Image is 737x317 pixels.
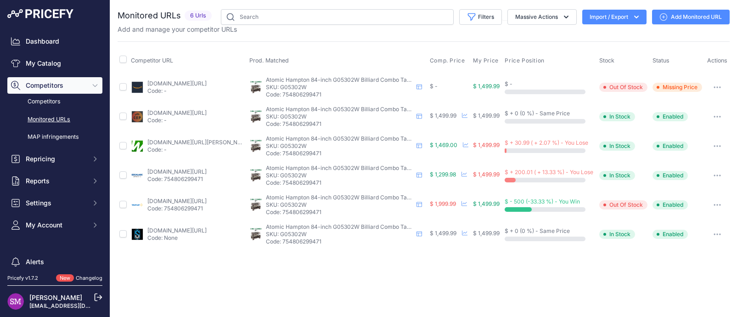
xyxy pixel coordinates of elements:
a: [DOMAIN_NAME][URL] [147,227,207,234]
p: SKU: G05302W [266,84,413,91]
a: [DOMAIN_NAME][URL] [147,109,207,116]
div: $ - [505,80,596,88]
span: $ 1,499.99 [473,230,500,237]
input: Search [221,9,454,25]
button: Massive Actions [507,9,577,25]
a: Competitors [7,94,102,110]
span: $ + 200.01 ( + 13.33 %) - You Lose [505,169,593,175]
span: $ + 0 (0 %) - Same Price [505,110,570,117]
span: Enabled [653,112,688,121]
span: Enabled [653,171,688,180]
p: Code: - [147,117,207,124]
span: $ 1,499.99 [473,112,500,119]
span: In Stock [599,112,635,121]
span: $ + 30.99 ( + 2.07 %) - You Lose [505,139,588,146]
span: Atomic Hampton 84-inch G05302W Billiard Combo Table 84-inch [266,164,437,171]
span: Status [653,57,669,64]
p: Code: 754806299471 [266,179,413,187]
p: SKU: G05302W [266,142,413,150]
a: Alerts [7,254,102,270]
button: My Account [7,217,102,233]
p: Code: 754806299471 [266,120,413,128]
a: [DOMAIN_NAME][URL] [147,80,207,87]
p: SKU: G05302W [266,172,413,179]
span: Price Position [505,57,544,64]
span: Stock [599,57,614,64]
button: Filters [459,9,502,25]
p: Code: 754806299471 [266,238,413,245]
p: Code: - [147,146,243,153]
span: In Stock [599,171,635,180]
span: Enabled [653,142,688,151]
p: Add and manage your competitor URLs [118,25,237,34]
span: $ 1,499.99 [430,230,456,237]
a: MAP infringements [7,129,102,145]
span: $ 1,499.99 [473,83,500,90]
p: SKU: G05302W [266,201,413,209]
span: Repricing [26,154,86,164]
span: Missing Price [653,83,702,92]
button: Comp. Price [430,57,467,64]
p: SKU: G05302W [266,113,413,120]
span: $ 1,299.98 [430,171,456,178]
span: Comp. Price [430,57,465,64]
p: Code: 754806299471 [266,91,413,98]
p: Code: 754806299471 [147,175,207,183]
p: Code: 754806299471 [147,205,207,212]
button: Reports [7,173,102,189]
span: My Price [473,57,499,64]
span: In Stock [599,230,635,239]
span: $ - 500 (-33.33 %) - You Win [505,198,580,205]
span: Enabled [653,200,688,209]
button: Competitors [7,77,102,94]
p: SKU: G05302W [266,231,413,238]
span: Enabled [653,230,688,239]
span: $ 1,999.99 [430,200,456,207]
span: My Account [26,221,86,230]
span: Actions [707,57,727,64]
span: 6 Urls [185,11,212,21]
span: Prod. Matched [249,57,289,64]
span: $ 1,499.99 [473,142,500,148]
span: Atomic Hampton 84-inch G05302W Billiard Combo Table 84-inch [266,135,437,142]
span: Reports [26,176,86,186]
a: [DOMAIN_NAME][URL][PERSON_NAME] [147,139,251,146]
button: My Price [473,57,501,64]
img: Pricefy Logo [7,9,73,18]
span: In Stock [599,142,635,151]
a: [DOMAIN_NAME][URL] [147,198,207,204]
button: Settings [7,195,102,211]
span: Atomic Hampton 84-inch G05302W Billiard Combo Table 84-inch [266,223,437,230]
span: Competitor URL [131,57,173,64]
span: Settings [26,198,86,208]
a: My Catalog [7,55,102,72]
button: Price Position [505,57,546,64]
a: [DOMAIN_NAME][URL] [147,168,207,175]
h2: Monitored URLs [118,9,181,22]
span: $ 1,469.00 [430,142,457,148]
p: Code: 754806299471 [266,209,413,216]
span: $ + 0 (0 %) - Same Price [505,227,570,234]
span: Atomic Hampton 84-inch G05302W Billiard Combo Table 84-inch [266,76,437,83]
button: Import / Export [582,10,647,24]
p: Code: None [147,234,207,242]
p: Code: - [147,87,207,95]
button: Repricing [7,151,102,167]
a: Changelog [76,275,102,281]
a: Dashboard [7,33,102,50]
span: Atomic Hampton 84-inch G05302W Billiard Combo Table 84-inch [266,106,437,113]
div: $ - [430,83,469,90]
span: Competitors [26,81,86,90]
a: Monitored URLs [7,112,102,128]
span: $ 1,499.99 [473,200,500,207]
p: Code: 754806299471 [266,150,413,157]
span: Atomic Hampton 84-inch G05302W Billiard Combo Table 84-inch [266,194,437,201]
nav: Sidebar [7,33,102,305]
div: Pricefy v1.7.2 [7,274,38,282]
a: [EMAIL_ADDRESS][DOMAIN_NAME] [29,302,125,309]
a: Add Monitored URL [652,10,730,24]
span: New [56,274,74,282]
span: Out Of Stock [599,83,647,92]
span: $ 1,499.99 [473,171,500,178]
a: [PERSON_NAME] [29,294,82,301]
